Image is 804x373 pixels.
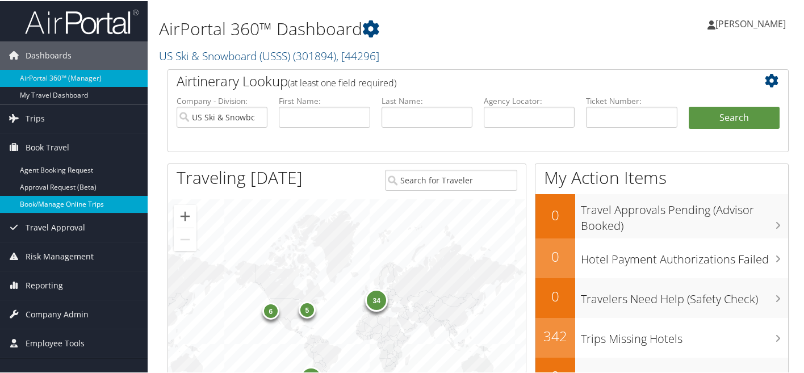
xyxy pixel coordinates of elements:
h2: 0 [535,204,575,224]
a: [PERSON_NAME] [707,6,797,40]
span: Travel Approval [26,212,85,241]
button: Zoom out [174,227,196,250]
div: 34 [365,288,388,311]
h3: Trips Missing Hotels [581,324,788,346]
h3: Travel Approvals Pending (Advisor Booked) [581,195,788,233]
div: 6 [262,301,279,318]
button: Zoom in [174,204,196,227]
span: [PERSON_NAME] [715,16,786,29]
label: Ticket Number: [586,94,677,106]
label: Last Name: [382,94,472,106]
h1: AirPortal 360™ Dashboard [159,16,584,40]
span: Risk Management [26,241,94,270]
span: , [ 44296 ] [336,47,379,62]
span: ( 301894 ) [293,47,336,62]
h2: 0 [535,286,575,305]
span: (at least one field required) [288,76,396,88]
img: airportal-logo.png [25,7,139,34]
span: Employee Tools [26,328,85,357]
span: Dashboards [26,40,72,69]
button: Search [689,106,780,128]
h1: My Action Items [535,165,788,188]
label: First Name: [279,94,370,106]
div: 5 [299,300,316,317]
span: Reporting [26,270,63,299]
span: Company Admin [26,299,89,328]
span: Book Travel [26,132,69,161]
span: Trips [26,103,45,132]
label: Company - Division: [177,94,267,106]
a: 342Trips Missing Hotels [535,317,788,357]
a: 0Travelers Need Help (Safety Check) [535,277,788,317]
h2: Airtinerary Lookup [177,70,728,90]
h3: Hotel Payment Authorizations Failed [581,245,788,266]
h3: Travelers Need Help (Safety Check) [581,284,788,306]
a: 0Hotel Payment Authorizations Failed [535,237,788,277]
h2: 0 [535,246,575,265]
h1: Traveling [DATE] [177,165,303,188]
h2: 342 [535,325,575,345]
input: Search for Traveler [385,169,517,190]
label: Agency Locator: [484,94,575,106]
a: US Ski & Snowboard (USSS) [159,47,379,62]
a: 0Travel Approvals Pending (Advisor Booked) [535,193,788,237]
